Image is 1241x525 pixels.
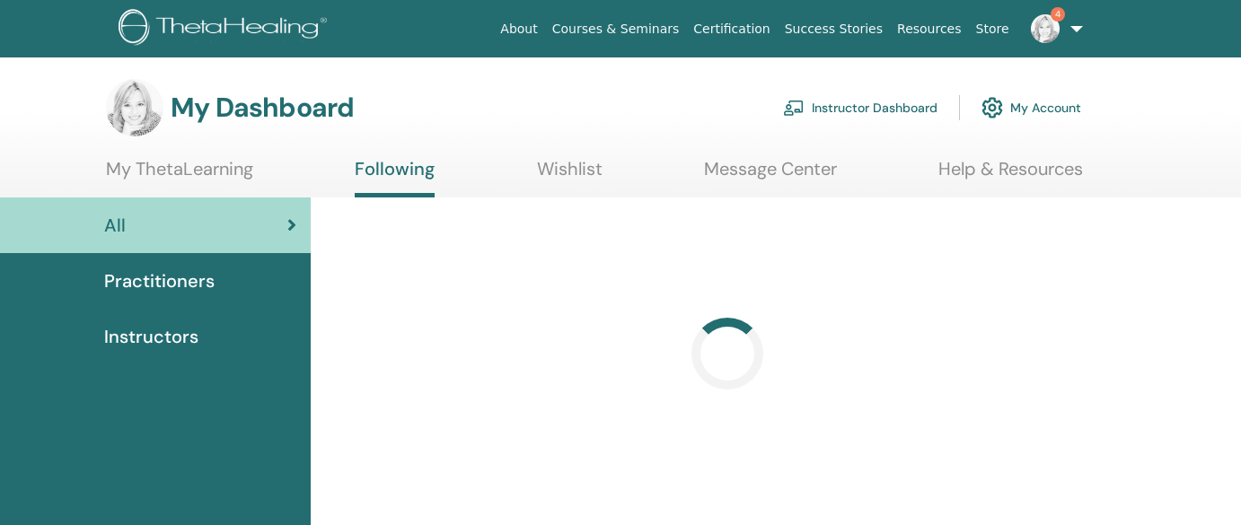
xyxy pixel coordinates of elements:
a: Resources [890,13,969,46]
span: 4 [1051,7,1065,22]
h3: My Dashboard [171,92,354,124]
a: Certification [686,13,777,46]
span: Instructors [104,323,198,350]
img: cog.svg [981,92,1003,123]
img: chalkboard-teacher.svg [783,100,805,116]
a: About [493,13,544,46]
img: default.jpg [106,79,163,136]
span: Practitioners [104,267,215,294]
a: Instructor Dashboard [783,88,937,127]
a: Store [969,13,1017,46]
img: default.jpg [1031,14,1060,43]
a: Following [355,158,435,197]
a: Courses & Seminars [545,13,687,46]
a: Message Center [704,158,837,193]
a: My Account [981,88,1081,127]
img: logo.png [119,9,333,49]
a: Help & Resources [938,158,1083,193]
a: My ThetaLearning [106,158,253,193]
a: Success Stories [778,13,890,46]
span: All [104,212,126,239]
a: Wishlist [537,158,603,193]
